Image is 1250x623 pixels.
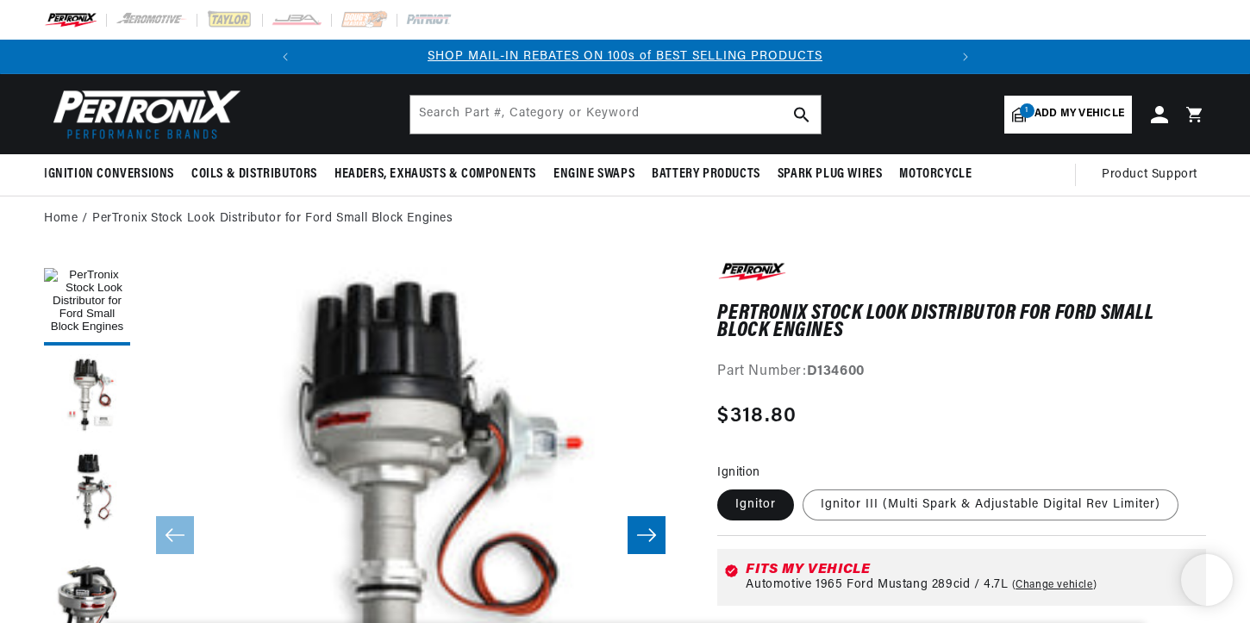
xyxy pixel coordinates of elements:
span: Ignition Conversions [44,165,174,184]
span: Coils & Distributors [191,165,317,184]
nav: breadcrumbs [44,209,1206,228]
summary: Spark Plug Wires [769,154,891,195]
summary: Product Support [1102,154,1206,196]
summary: Headers, Exhausts & Components [326,154,545,195]
summary: Motorcycle [891,154,980,195]
span: Headers, Exhausts & Components [334,165,536,184]
button: Load image 1 in gallery view [44,259,130,346]
label: Ignitor [717,489,794,520]
h1: PerTronix Stock Look Distributor for Ford Small Block Engines [717,305,1206,340]
summary: Engine Swaps [545,154,643,195]
div: Announcement [303,47,948,66]
div: Part Number: [717,361,1206,383]
a: Change vehicle [1012,578,1097,592]
span: Automotive 1965 Ford Mustang 289cid / 4.7L [746,578,1008,592]
span: Spark Plug Wires [778,165,883,184]
a: SHOP MAIL-IN REBATES ON 100s of BEST SELLING PRODUCTS [428,50,822,63]
button: Load image 2 in gallery view [44,449,130,535]
a: 1Add my vehicle [1004,96,1132,134]
span: Engine Swaps [553,165,634,184]
div: Fits my vehicle [746,563,1199,576]
button: Load image 6 in gallery view [44,354,130,440]
summary: Battery Products [643,154,769,195]
button: Translation missing: en.sections.announcements.previous_announcement [268,40,303,74]
summary: Coils & Distributors [183,154,326,195]
span: Motorcycle [899,165,972,184]
div: 1 of 2 [303,47,948,66]
a: Home [44,209,78,228]
button: Slide right [628,516,666,554]
strong: D134600 [807,364,865,378]
img: Pertronix [44,84,242,144]
input: Search Part #, Category or Keyword [410,96,821,134]
span: Battery Products [652,165,760,184]
button: Translation missing: en.sections.announcements.next_announcement [948,40,983,74]
label: Ignitor III (Multi Spark & Adjustable Digital Rev Limiter) [803,489,1178,520]
button: search button [783,96,821,134]
a: PerTronix Stock Look Distributor for Ford Small Block Engines [92,209,453,228]
legend: Ignition [717,464,761,482]
span: Add my vehicle [1034,106,1124,122]
span: Product Support [1102,165,1197,184]
slideshow-component: Translation missing: en.sections.announcements.announcement_bar [1,40,1249,74]
span: $318.80 [717,401,797,432]
summary: Ignition Conversions [44,154,183,195]
button: Slide left [156,516,194,554]
span: 1 [1020,103,1034,118]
